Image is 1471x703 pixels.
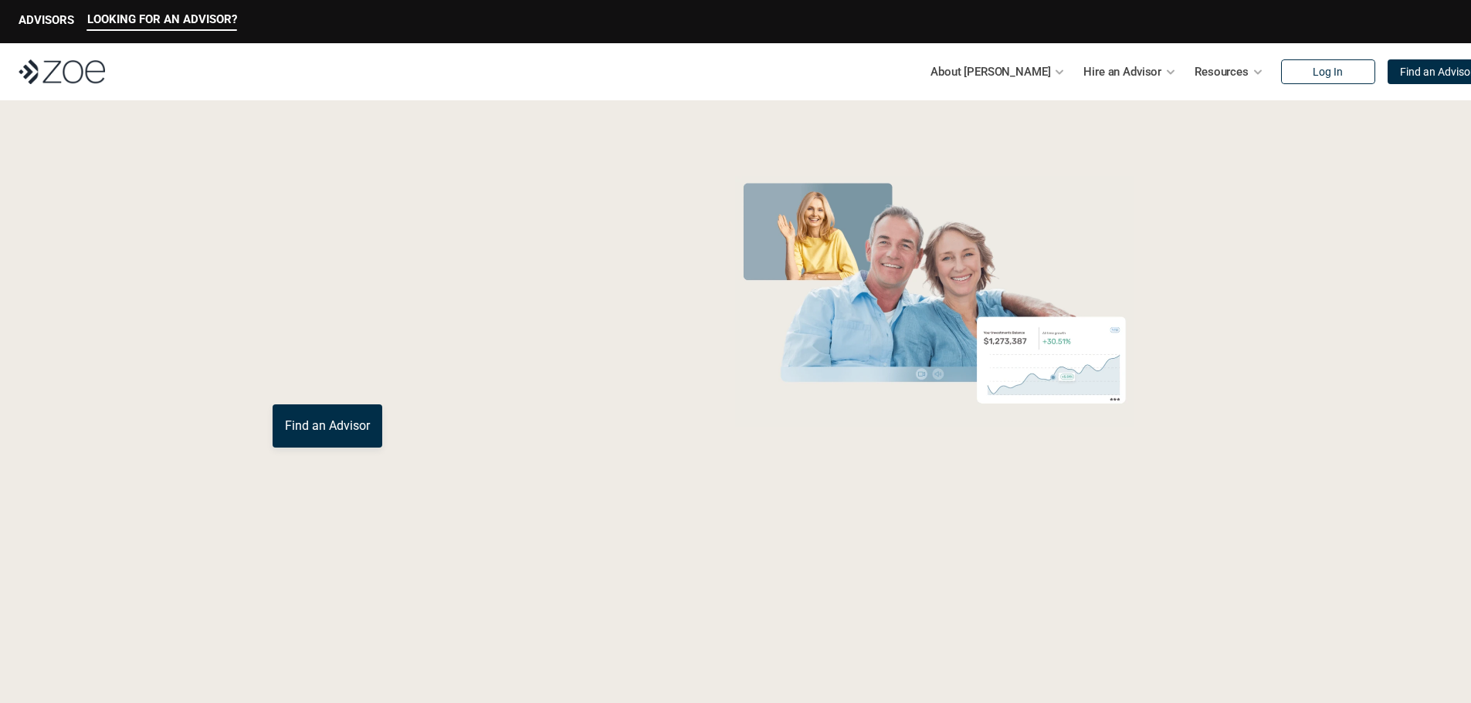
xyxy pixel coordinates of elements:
p: Loremipsum: *DolOrsi Ametconsecte adi Eli Seddoeius tem inc utlaboreet. Dol 5149 MagNaal Enimadmi... [37,644,1434,700]
p: Hire an Advisor [1083,60,1161,83]
a: Find an Advisor [273,404,382,448]
p: About [PERSON_NAME] [930,60,1050,83]
p: Resources [1195,60,1249,83]
p: Log In [1313,66,1343,79]
p: ADVISORS [19,13,74,27]
p: Find an Advisor [285,418,370,433]
span: Grow Your Wealth [273,171,616,230]
em: The information in the visuals above is for illustrative purposes only and does not represent an ... [720,436,1149,444]
img: Zoe Financial Hero Image [729,176,1141,427]
p: LOOKING FOR AN ADVISOR? [87,12,237,26]
p: You deserve an advisor you can trust. [PERSON_NAME], hire, and invest with vetted, fiduciary, fin... [273,349,671,386]
span: with a Financial Advisor [273,222,585,333]
a: Log In [1281,59,1375,84]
